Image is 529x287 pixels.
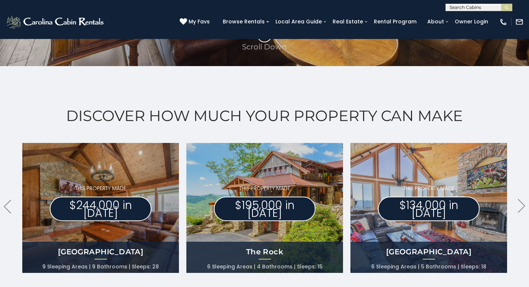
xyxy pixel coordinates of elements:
[19,107,510,124] h2: Discover How Much Your Property Can Make
[22,143,179,273] a: THIS PROPERTY MADE $244,000 in [DATE] [GEOGRAPHIC_DATA] 9 Sleeping Areas 9 Bathrooms Sleeps: 28
[378,197,480,221] p: $134,000 in [DATE]
[272,16,326,27] a: Local Area Guide
[186,247,343,257] h4: The Rock
[257,261,295,272] li: 4 Bathrooms
[219,16,268,27] a: Browse Rentals
[297,261,323,272] li: Sleeps: 15
[424,16,448,27] a: About
[180,18,212,26] a: My Favs
[132,261,159,272] li: Sleeps: 28
[186,143,343,273] a: THIS PROPERTY MADE $195,000 in [DATE] The Rock 6 Sleeping Areas 4 Bathrooms Sleeps: 15
[378,185,480,192] p: THIS PROPERTY MADE
[515,18,523,26] img: mail-regular-white.png
[214,185,316,192] p: THIS PROPERTY MADE
[207,261,255,272] li: 6 Sleeping Areas
[92,261,130,272] li: 9 Bathrooms
[371,261,419,272] li: 6 Sleeping Areas
[22,247,179,257] h4: [GEOGRAPHIC_DATA]
[370,16,420,27] a: Rental Program
[189,18,210,26] span: My Favs
[421,261,459,272] li: 5 Bathrooms
[214,197,316,221] p: $195,000 in [DATE]
[451,16,492,27] a: Owner Login
[499,18,507,26] img: phone-regular-white.png
[461,261,486,272] li: Sleeps: 18
[6,14,106,29] img: White-1-2.png
[350,247,507,257] h4: [GEOGRAPHIC_DATA]
[350,143,507,273] a: THIS PROPERTY MADE $134,000 in [DATE] [GEOGRAPHIC_DATA] 6 Sleeping Areas 5 Bathrooms Sleeps: 18
[242,42,287,51] p: Scroll Down
[50,197,151,221] p: $244,000 in [DATE]
[329,16,367,27] a: Real Estate
[50,185,151,192] p: THIS PROPERTY MADE
[42,261,91,272] li: 9 Sleeping Areas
